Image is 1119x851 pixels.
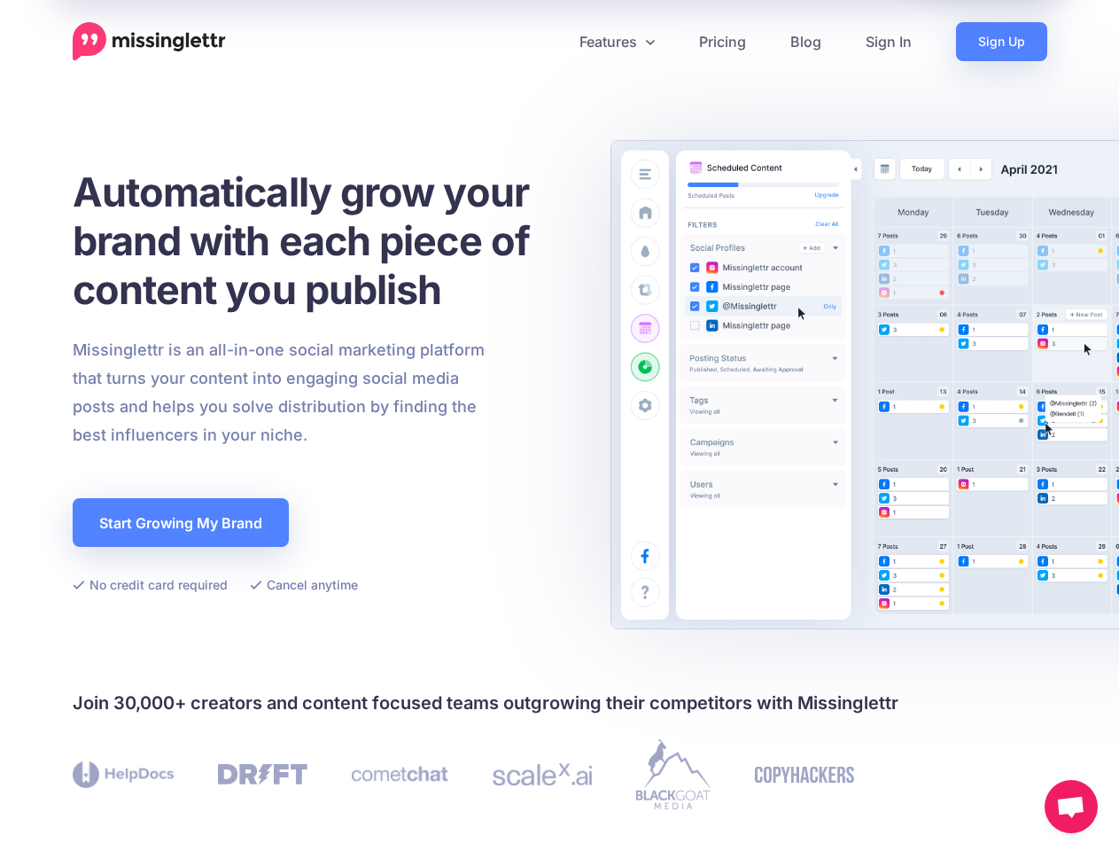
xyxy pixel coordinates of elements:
a: Pricing [677,22,768,61]
div: Open chat [1045,780,1098,833]
a: Sign Up [956,22,1047,61]
a: Features [557,22,677,61]
a: Start Growing My Brand [73,498,289,547]
a: Blog [768,22,843,61]
a: Home [73,22,226,61]
h4: Join 30,000+ creators and content focused teams outgrowing their competitors with Missinglettr [73,689,1047,717]
a: Sign In [843,22,934,61]
p: Missinglettr is an all-in-one social marketing platform that turns your content into engaging soc... [73,336,486,449]
h1: Automatically grow your brand with each piece of content you publish [73,168,573,314]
